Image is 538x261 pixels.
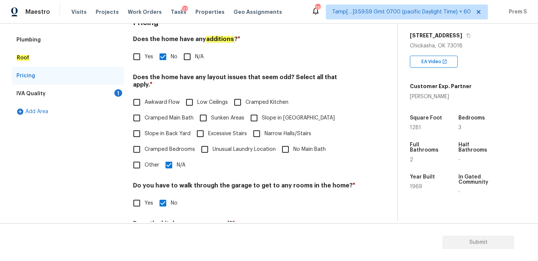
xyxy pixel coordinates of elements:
[182,6,188,13] div: 21
[114,89,122,97] div: 1
[265,130,311,138] span: Narrow Halls/Stairs
[458,125,461,130] span: 3
[442,59,447,64] img: Open In New Icon
[96,8,119,16] span: Projects
[458,174,493,185] h5: In Gated Community
[410,56,458,68] div: EA Video
[465,32,472,39] button: Copy Address
[208,130,247,138] span: Excessive Stairs
[177,161,185,169] span: N/A
[410,157,413,162] span: 2
[171,199,177,207] span: No
[315,4,320,12] div: 732
[410,32,462,39] h5: [STREET_ADDRESS]
[171,9,186,15] span: Tasks
[245,99,288,106] span: Cramped Kitchen
[506,8,527,16] span: Prem S
[16,55,30,61] em: Roof
[133,182,356,192] h4: Do you have to walk through the garage to get to any rooms in the home?
[195,53,204,61] span: N/A
[410,125,421,130] span: 1281
[421,58,444,65] span: EA Video
[213,146,276,153] span: Unusual Laundry Location
[458,142,493,153] h5: Half Bathrooms
[128,8,162,16] span: Work Orders
[410,115,442,121] h5: Square Foot
[16,72,35,80] div: Pricing
[410,93,471,100] div: [PERSON_NAME]
[410,83,471,90] h5: Customer Exp. Partner
[145,114,194,122] span: Cramped Main Bath
[410,142,444,153] h5: Full Bathrooms
[145,199,153,207] span: Yes
[262,114,335,122] span: Slope in [GEOGRAPHIC_DATA]
[16,36,41,44] div: Plumbing
[12,103,124,121] div: Add Area
[195,8,225,16] span: Properties
[145,53,153,61] span: Yes
[410,184,422,189] span: 1969
[133,35,356,46] h4: Does the home have any ?
[145,99,180,106] span: Awkward Flow
[293,146,326,153] span: No Main Bath
[458,115,485,121] h5: Bedrooms
[206,36,234,43] em: additions
[332,8,471,16] span: Tamp[…]3:59:59 Gmt 0700 (pacific Daylight Time) + 60
[25,8,50,16] span: Maestro
[410,42,526,50] div: Chickasha, OK 73018
[171,53,177,61] span: No
[71,8,87,16] span: Visits
[145,161,159,169] span: Other
[16,90,46,97] div: IVA Quality
[145,146,195,153] span: Cramped Bedrooms
[458,189,460,195] span: -
[458,157,460,162] span: -
[197,99,228,106] span: Low Ceilings
[133,74,356,91] h4: Does the home have any layout issues that seem odd? Select all that apply.
[211,114,244,122] span: Sunken Areas
[145,130,191,138] span: Slope in Back Yard
[234,8,282,16] span: Geo Assignments
[410,174,435,180] h5: Year Built
[133,220,356,230] h4: Does the kitchen seem cramped?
